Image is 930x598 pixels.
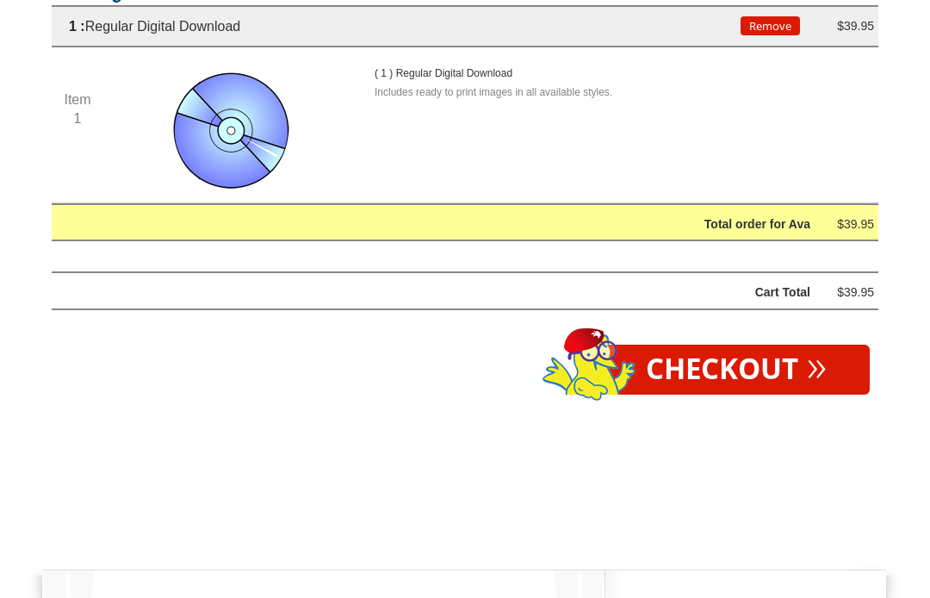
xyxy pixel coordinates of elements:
div: $39.95 [822,215,874,236]
button: Remove [741,17,800,36]
span: 1 : [69,20,85,34]
span: » [807,356,827,375]
p: ( 1 ) Regular Digital Download [375,65,547,84]
div: Item 1 [52,91,103,128]
div: Cart Total [96,283,810,304]
div: Total order for Ava [96,215,810,236]
img: item image [168,65,297,195]
p: Includes ready to print images in all available styles. [375,84,848,103]
div: Remove [741,16,792,38]
a: Checkout» [603,346,870,396]
div: Regular Digital Download [52,16,741,38]
div: $39.95 [822,16,874,38]
div: $39.95 [822,283,874,304]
